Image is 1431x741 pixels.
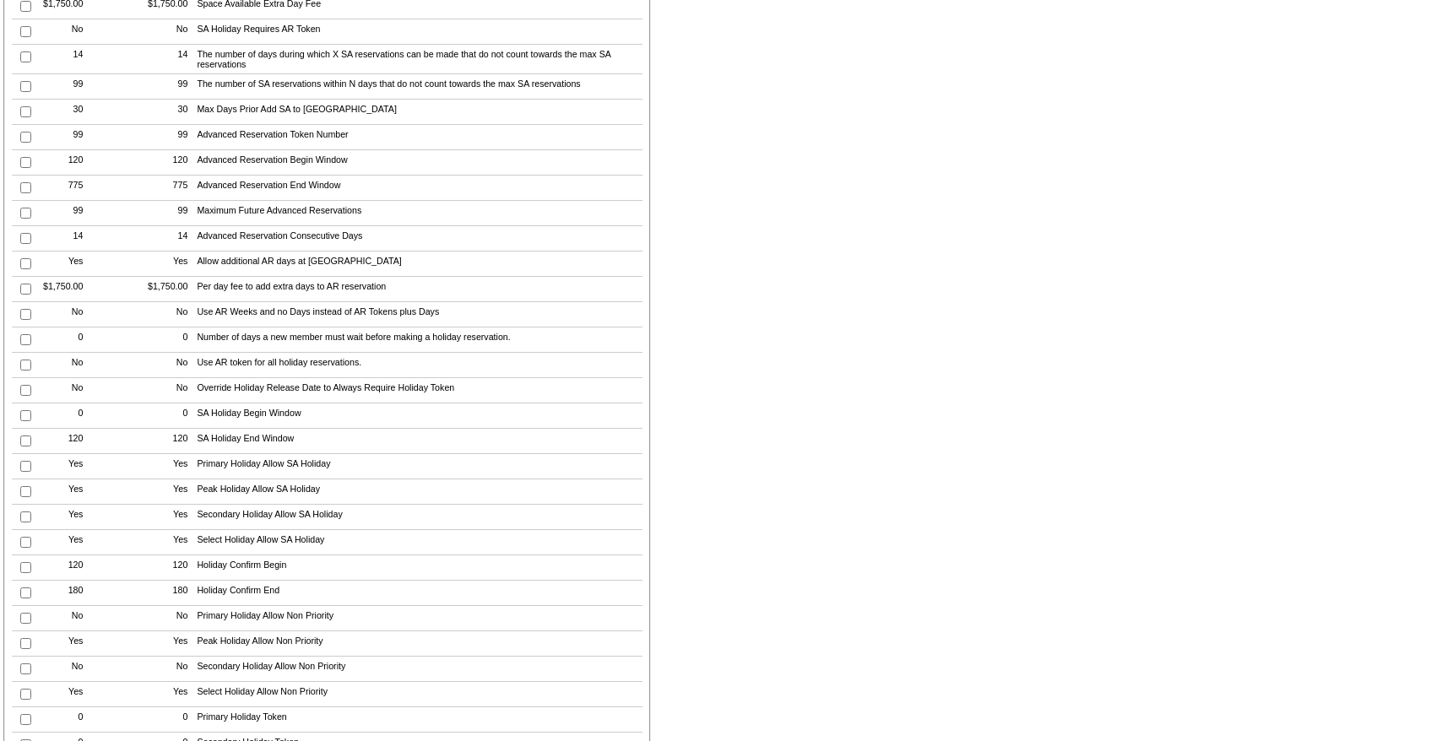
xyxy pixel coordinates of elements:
[192,353,642,378] td: Use AR token for all holiday reservations.
[39,378,88,403] td: No
[39,505,88,530] td: Yes
[192,429,642,454] td: SA Holiday End Window
[39,606,88,631] td: No
[143,530,192,555] td: Yes
[39,125,88,150] td: 99
[143,403,192,429] td: 0
[192,176,642,201] td: Advanced Reservation End Window
[39,530,88,555] td: Yes
[192,302,642,327] td: Use AR Weeks and no Days instead of AR Tokens plus Days
[192,100,642,125] td: Max Days Prior Add SA to [GEOGRAPHIC_DATA]
[39,252,88,277] td: Yes
[192,454,642,479] td: Primary Holiday Allow SA Holiday
[143,505,192,530] td: Yes
[143,45,192,74] td: 14
[143,353,192,378] td: No
[192,125,642,150] td: Advanced Reservation Token Number
[143,302,192,327] td: No
[143,631,192,657] td: Yes
[192,479,642,505] td: Peak Holiday Allow SA Holiday
[192,555,642,581] td: Holiday Confirm Begin
[143,606,192,631] td: No
[192,631,642,657] td: Peak Holiday Allow Non Priority
[143,555,192,581] td: 120
[192,226,642,252] td: Advanced Reservation Consecutive Days
[143,150,192,176] td: 120
[192,606,642,631] td: Primary Holiday Allow Non Priority
[192,682,642,707] td: Select Holiday Allow Non Priority
[192,19,642,45] td: SA Holiday Requires AR Token
[192,45,642,74] td: The number of days during which X SA reservations can be made that do not count towards the max S...
[39,555,88,581] td: 120
[192,150,642,176] td: Advanced Reservation Begin Window
[192,327,642,353] td: Number of days a new member must wait before making a holiday reservation.
[192,581,642,606] td: Holiday Confirm End
[39,100,88,125] td: 30
[143,454,192,479] td: Yes
[39,454,88,479] td: Yes
[143,201,192,226] td: 99
[192,505,642,530] td: Secondary Holiday Allow SA Holiday
[143,176,192,201] td: 775
[192,530,642,555] td: Select Holiday Allow SA Holiday
[143,429,192,454] td: 120
[39,226,88,252] td: 14
[143,657,192,682] td: No
[192,252,642,277] td: Allow additional AR days at [GEOGRAPHIC_DATA]
[143,682,192,707] td: Yes
[39,581,88,606] td: 180
[143,19,192,45] td: No
[39,150,88,176] td: 120
[39,682,88,707] td: Yes
[192,201,642,226] td: Maximum Future Advanced Reservations
[143,74,192,100] td: 99
[192,378,642,403] td: Override Holiday Release Date to Always Require Holiday Token
[39,403,88,429] td: 0
[143,252,192,277] td: Yes
[39,657,88,682] td: No
[39,429,88,454] td: 120
[143,378,192,403] td: No
[192,707,642,733] td: Primary Holiday Token
[39,19,88,45] td: No
[143,327,192,353] td: 0
[192,277,642,302] td: Per day fee to add extra days to AR reservation
[143,226,192,252] td: 14
[39,74,88,100] td: 99
[39,327,88,353] td: 0
[39,302,88,327] td: No
[39,176,88,201] td: 775
[143,100,192,125] td: 30
[39,479,88,505] td: Yes
[39,45,88,74] td: 14
[39,631,88,657] td: Yes
[39,353,88,378] td: No
[143,581,192,606] td: 180
[143,707,192,733] td: 0
[192,74,642,100] td: The number of SA reservations within N days that do not count towards the max SA reservations
[143,125,192,150] td: 99
[192,403,642,429] td: SA Holiday Begin Window
[143,479,192,505] td: Yes
[143,277,192,302] td: $1,750.00
[39,277,88,302] td: $1,750.00
[39,707,88,733] td: 0
[39,201,88,226] td: 99
[192,657,642,682] td: Secondary Holiday Allow Non Priority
